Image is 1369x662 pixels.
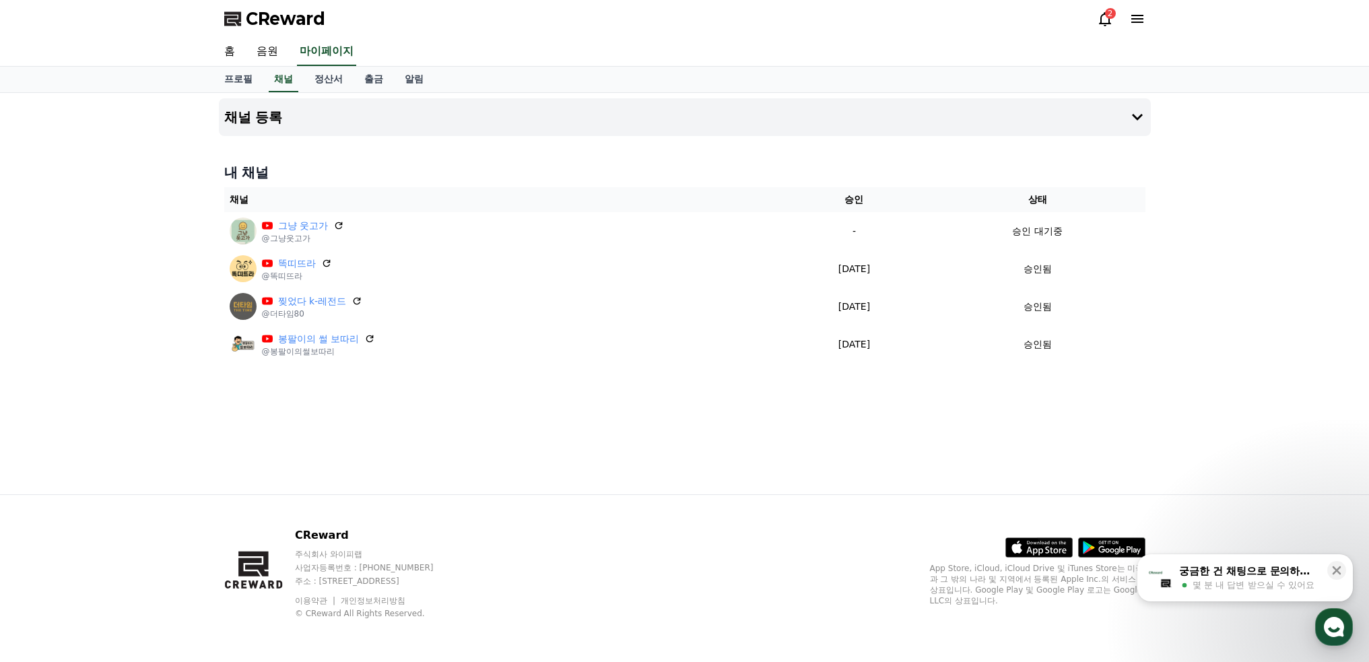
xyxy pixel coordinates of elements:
a: 알림 [394,67,434,92]
p: [DATE] [784,337,924,352]
button: 채널 등록 [219,98,1151,136]
p: [DATE] [784,262,924,276]
a: 홈 [213,38,246,66]
a: 봉팔이의 썰 보따리 [278,332,360,346]
a: CReward [224,8,325,30]
a: 이용약관 [295,596,337,605]
th: 상태 [930,187,1145,212]
p: 주소 : [STREET_ADDRESS] [295,576,459,587]
a: 2 [1097,11,1113,27]
p: 승인됨 [1024,300,1052,314]
p: @똑띠뜨라 [262,271,332,282]
a: 개인정보처리방침 [341,596,405,605]
span: CReward [246,8,325,30]
h4: 채널 등록 [224,110,283,125]
a: 채널 [269,67,298,92]
p: CReward [295,527,459,543]
p: 사업자등록번호 : [PHONE_NUMBER] [295,562,459,573]
p: App Store, iCloud, iCloud Drive 및 iTunes Store는 미국과 그 밖의 나라 및 지역에서 등록된 Apple Inc.의 서비스 상표입니다. Goo... [930,563,1145,606]
h4: 내 채널 [224,163,1145,182]
a: 프로필 [213,67,263,92]
p: 승인됨 [1024,262,1052,276]
a: 마이페이지 [297,38,356,66]
p: @그냥웃고가 [262,233,344,244]
p: © CReward All Rights Reserved. [295,608,459,619]
p: @봉팔이의썰보따리 [262,346,376,357]
img: 봉팔이의 썰 보따리 [230,331,257,358]
p: @더타임80 [262,308,363,319]
img: 찢었다 k-레전드 [230,293,257,320]
p: 주식회사 와이피랩 [295,549,459,560]
p: [DATE] [784,300,924,314]
img: 똑띠뜨라 [230,255,257,282]
p: 승인됨 [1024,337,1052,352]
a: 정산서 [304,67,354,92]
div: 2 [1105,8,1116,19]
img: 그냥 웃고가 [230,218,257,244]
a: 찢었다 k-레전드 [278,294,347,308]
p: - [784,224,924,238]
p: 승인 대기중 [1012,224,1062,238]
a: 그냥 웃고가 [278,219,328,233]
th: 채널 [224,187,779,212]
th: 승인 [778,187,929,212]
a: 출금 [354,67,394,92]
a: 음원 [246,38,289,66]
a: 똑띠뜨라 [278,257,316,271]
